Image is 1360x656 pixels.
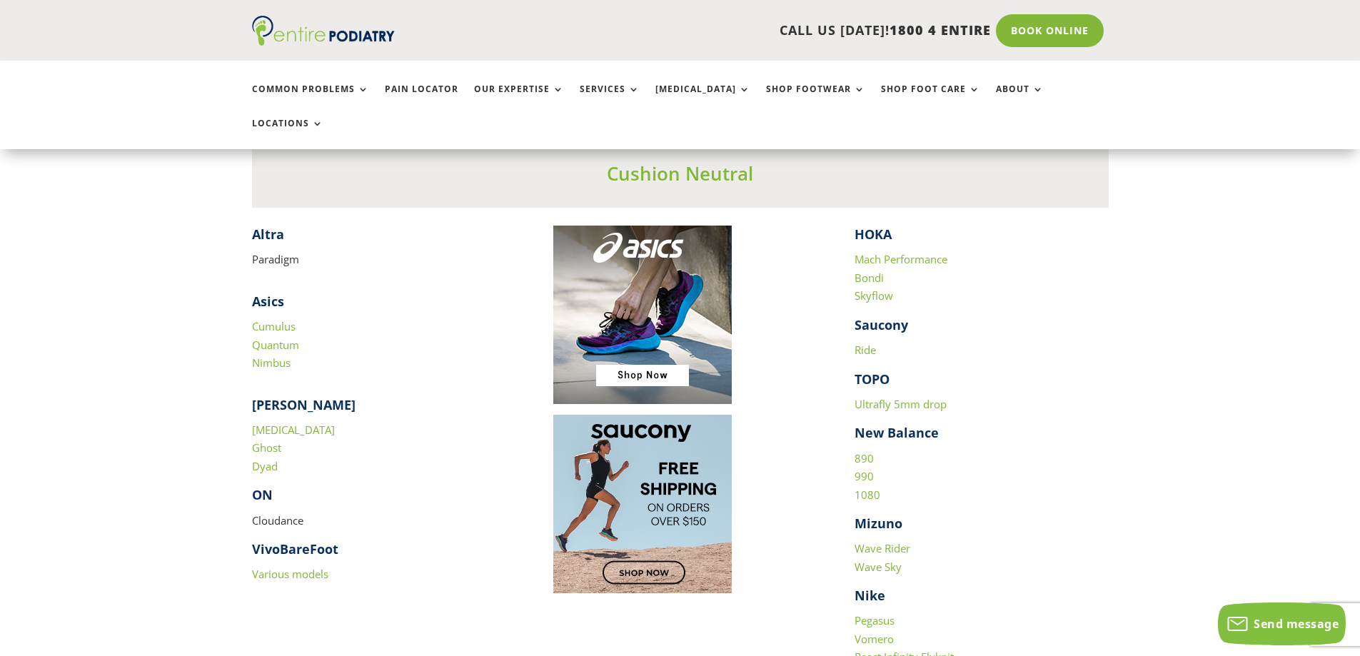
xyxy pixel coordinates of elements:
strong: [PERSON_NAME] [252,396,356,413]
a: Locations [252,118,323,149]
img: Image to click to buy ASIC shoes online [553,226,732,404]
span: 1800 4 ENTIRE [890,21,991,39]
a: [MEDICAL_DATA] [252,423,335,437]
a: 990 [855,469,874,483]
strong: Altra [252,226,284,243]
a: Pain Locator [385,84,458,115]
a: Shop Foot Care [881,84,980,115]
a: Pegasus [855,613,895,627]
strong: VivoBareFoot [252,540,338,557]
h3: Cushion Neutral [252,161,1109,193]
a: Vomero [855,632,894,646]
a: Various models [252,567,328,581]
button: Send message [1218,602,1346,645]
span: Send message [1254,616,1339,632]
a: Book Online [996,14,1104,47]
strong: New Balance [855,424,939,441]
p: Cloudance [252,512,506,541]
a: Quantum [252,338,299,352]
strong: Saucony [855,316,908,333]
a: Wave Rider [855,541,910,555]
a: Skyflow [855,288,893,303]
a: Common Problems [252,84,369,115]
strong: TOPO [855,370,890,388]
a: Ghost [252,440,281,455]
strong: Nike [855,587,885,604]
strong: Mizuno [855,515,902,532]
h4: ​ [252,226,506,251]
a: Nimbus [252,355,291,370]
strong: HOKA [855,226,892,243]
a: Our Expertise [474,84,564,115]
a: Cumulus [252,319,296,333]
a: Bondi [855,271,884,285]
a: Ultrafly 5mm drop [855,397,947,411]
a: Ride [855,343,876,357]
a: 890 [855,451,874,465]
a: Services [580,84,640,115]
img: logo (1) [252,16,395,46]
a: Wave Sky [855,560,902,574]
a: 1080 [855,488,880,502]
a: [MEDICAL_DATA] [655,84,750,115]
strong: Asics [252,293,284,310]
a: Dyad [252,459,278,473]
a: Shop Footwear [766,84,865,115]
p: Paradigm [252,251,506,269]
p: CALL US [DATE]! [450,21,991,40]
a: Entire Podiatry [252,34,395,49]
a: Mach Performance [855,252,947,266]
a: About [996,84,1044,115]
strong: ON [252,486,273,503]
